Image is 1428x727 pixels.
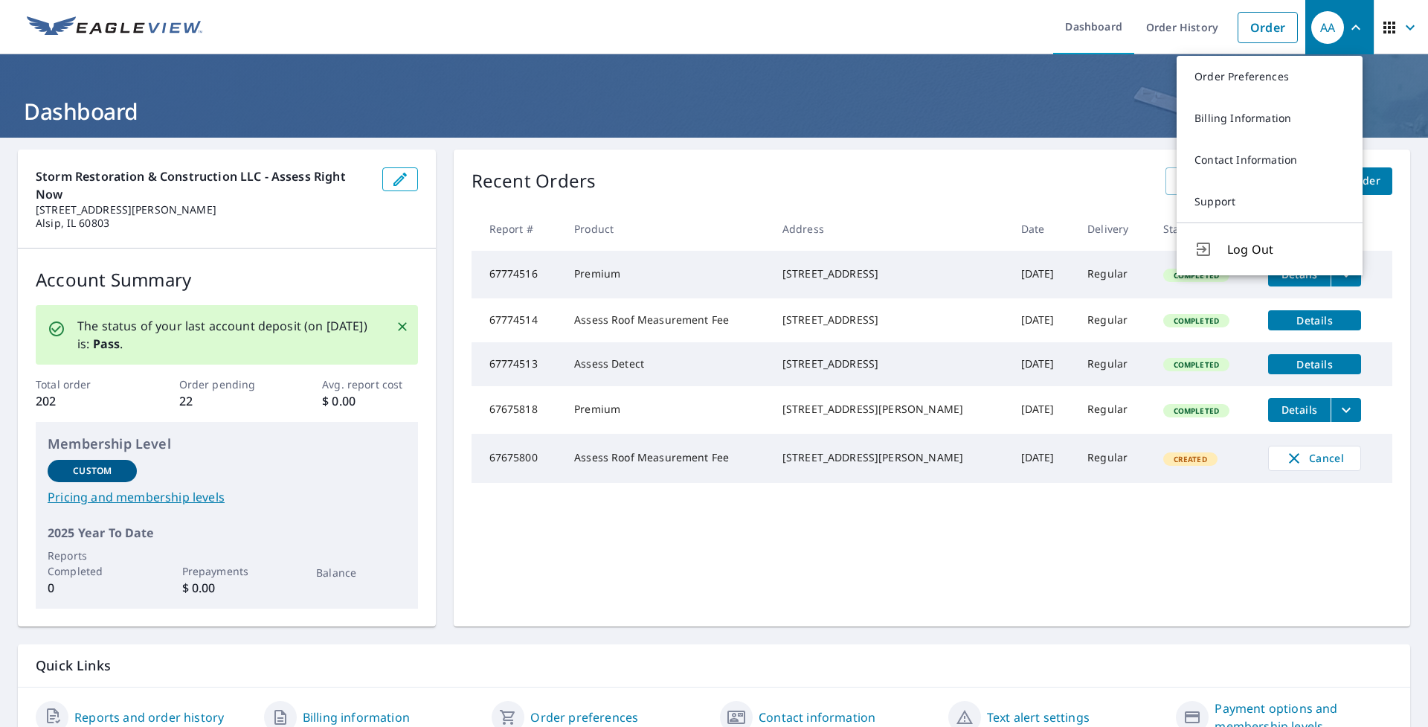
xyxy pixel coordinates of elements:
td: 67774516 [472,251,563,298]
a: Billing information [303,708,410,726]
td: Assess Roof Measurement Fee [562,298,771,342]
button: filesDropdownBtn-67675818 [1331,398,1361,422]
td: Regular [1075,298,1151,342]
button: Close [393,317,412,336]
td: [DATE] [1009,251,1076,298]
span: Completed [1165,359,1228,370]
p: Membership Level [48,434,406,454]
a: Pricing and membership levels [48,488,406,506]
p: Recent Orders [472,167,596,195]
td: Regular [1075,251,1151,298]
span: Completed [1165,406,1228,416]
p: Alsip, IL 60803 [36,217,370,230]
div: [STREET_ADDRESS] [782,356,997,371]
td: Regular [1075,342,1151,386]
p: Storm Restoration & Construction LLC - Assess Right Now [36,167,370,203]
a: Text alert settings [987,708,1090,726]
td: 67774513 [472,342,563,386]
th: Date [1009,207,1076,251]
a: Contact Information [1177,139,1363,181]
p: Total order [36,377,131,392]
th: Delivery [1075,207,1151,251]
div: [STREET_ADDRESS] [782,266,997,281]
span: Created [1165,454,1216,464]
div: [STREET_ADDRESS][PERSON_NAME] [782,450,997,465]
span: Log Out [1227,240,1345,258]
div: AA [1311,11,1344,44]
img: EV Logo [27,16,202,39]
a: Contact information [759,708,875,726]
span: Cancel [1284,449,1345,467]
span: Completed [1165,270,1228,281]
p: Balance [316,565,405,580]
p: The status of your last account deposit (on [DATE]) is: . [77,317,378,353]
p: 2025 Year To Date [48,524,406,542]
td: Premium [562,251,771,298]
p: 202 [36,392,131,410]
td: Regular [1075,386,1151,434]
a: Order [1238,12,1298,43]
td: Premium [562,386,771,434]
p: Prepayments [182,563,271,579]
b: Pass [93,336,120,352]
td: 67774514 [472,298,563,342]
span: Completed [1165,316,1228,326]
td: Assess Roof Measurement Fee [562,434,771,483]
p: 22 [179,392,274,410]
p: Reports Completed [48,548,137,579]
p: Avg. report cost [322,377,417,392]
a: View All Orders [1165,167,1271,195]
td: Regular [1075,434,1151,483]
button: detailsBtn-67774513 [1268,354,1361,374]
p: 0 [48,579,137,597]
th: Report # [472,207,563,251]
div: [STREET_ADDRESS][PERSON_NAME] [782,402,997,417]
h1: Dashboard [18,96,1410,126]
th: Address [771,207,1009,251]
a: Order Preferences [1177,56,1363,97]
td: [DATE] [1009,298,1076,342]
td: 67675818 [472,386,563,434]
button: Cancel [1268,446,1361,471]
button: detailsBtn-67774514 [1268,310,1361,330]
a: Billing Information [1177,97,1363,139]
td: [DATE] [1009,342,1076,386]
p: $ 0.00 [182,579,271,597]
p: Account Summary [36,266,418,293]
span: Details [1277,403,1322,417]
p: Order pending [179,377,274,392]
th: Status [1151,207,1256,251]
span: Details [1277,313,1352,327]
button: Log Out [1177,222,1363,275]
p: $ 0.00 [322,392,417,410]
p: [STREET_ADDRESS][PERSON_NAME] [36,203,370,217]
button: detailsBtn-67675818 [1268,398,1331,422]
td: [DATE] [1009,386,1076,434]
td: Assess Detect [562,342,771,386]
div: [STREET_ADDRESS] [782,313,997,327]
a: Order preferences [530,708,638,726]
th: Product [562,207,771,251]
a: Reports and order history [74,708,224,726]
a: Support [1177,181,1363,222]
td: 67675800 [472,434,563,483]
span: Details [1277,357,1352,371]
p: Custom [73,464,112,478]
td: [DATE] [1009,434,1076,483]
p: Quick Links [36,656,1392,675]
